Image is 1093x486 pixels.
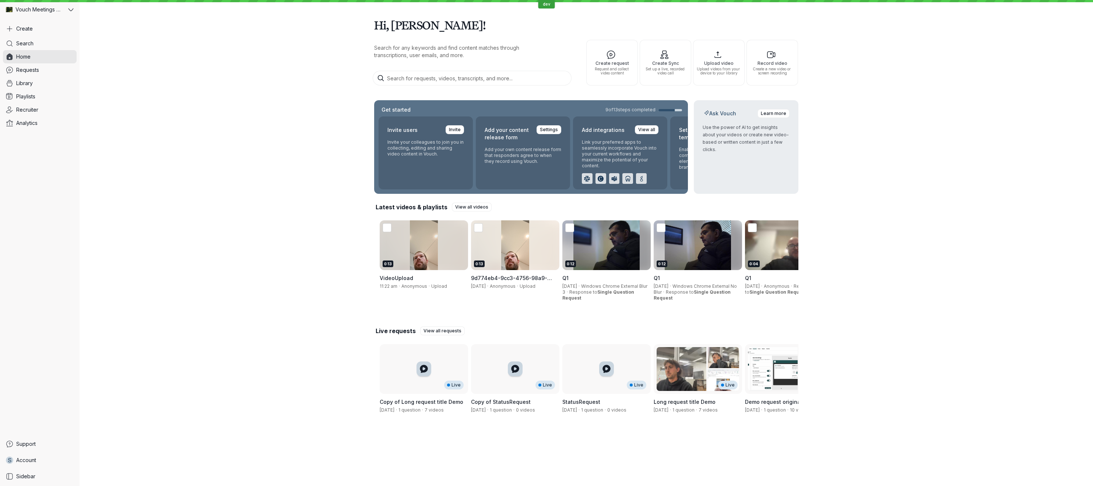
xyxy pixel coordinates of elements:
[764,407,786,413] span: 1 question
[485,125,532,142] h2: Add your content release form
[374,44,551,59] p: Search for any keywords and find content matches through transcriptions, user emails, and more.
[562,407,577,413] span: Created by Stephane
[750,67,795,75] span: Create a new video or screen recording
[640,40,691,85] button: Create SyncSet up a live, recorded video call
[760,407,764,413] span: ·
[562,283,647,295] span: Windows Chrome External Blur 3
[565,261,576,267] div: 0:12
[605,107,656,113] span: 9 of 13 steps completed
[703,110,738,117] h2: Ask Vouch
[565,289,569,295] span: ·
[668,283,672,289] span: ·
[8,457,12,464] span: S
[3,37,77,50] a: Search
[643,61,688,66] span: Create Sync
[746,40,798,85] button: Record videoCreate a new video or screen recording
[638,126,655,133] span: View all
[696,61,741,66] span: Upload video
[3,90,77,103] a: Playlists
[16,106,38,113] span: Recruiter
[373,71,572,85] input: Search for requests, videos, transcripts, and more...
[750,61,795,66] span: Record video
[654,289,731,301] span: Single Question Request
[745,283,760,289] span: [DATE]
[3,77,77,90] a: Library
[643,67,688,75] span: Set up a live, recorded video call
[16,457,36,464] span: Account
[520,283,535,289] span: Upload
[16,40,34,47] span: Search
[471,407,486,413] span: Created by Stephane
[654,289,731,301] span: Response to
[380,399,463,405] span: Copy of Long request title Demo
[662,289,666,295] span: ·
[761,110,786,117] span: Learn more
[537,125,561,134] a: Settings
[16,119,38,127] span: Analytics
[424,327,461,335] span: View all requests
[3,63,77,77] a: Requests
[16,66,39,74] span: Requests
[581,407,603,413] span: 1 question
[748,261,760,267] div: 0:04
[764,283,790,289] span: Anonymous
[758,109,790,118] a: Learn more
[3,22,77,35] button: Create
[380,283,397,289] span: 11:22 am
[512,407,516,413] span: ·
[394,407,398,413] span: ·
[3,50,77,63] a: Home
[471,275,559,282] h3: 9d774eb4-9cc3-4756-98a9-c05b9ad57268-1754006105349.webm
[449,126,461,133] span: Invite
[749,289,806,295] span: Single Question Request
[790,283,794,289] span: ·
[679,147,756,170] p: Enable your team to easily apply company branding & design elements to videos by setting up brand...
[420,326,465,335] a: View all requests
[16,25,33,32] span: Create
[790,407,811,413] span: 10 videos
[421,407,425,413] span: ·
[582,125,625,135] h2: Add integrations
[562,275,569,281] span: Q1
[654,283,737,295] span: Windows Chrome External No Blur
[6,6,13,13] img: Vouch Meetings Demo avatar
[562,289,634,301] span: Single Question Request
[540,126,558,133] span: Settings
[3,116,77,130] a: Analytics
[398,407,421,413] span: 1 question
[562,283,577,289] span: [DATE]
[3,3,77,16] button: Vouch Meetings Demo avatarVouch Meetings Demo
[605,107,682,113] a: 9of13steps completed
[486,283,490,289] span: ·
[380,275,413,281] span: VideoUpload
[397,283,401,289] span: ·
[490,283,516,289] span: Anonymous
[745,283,816,295] span: Response to
[376,327,416,335] h2: Live requests
[696,67,741,75] span: Upload videos from your device to your library
[577,283,581,289] span: ·
[387,125,418,135] h2: Invite users
[603,407,607,413] span: ·
[516,283,520,289] span: ·
[562,289,634,301] span: Response to
[431,283,447,289] span: Upload
[586,40,638,85] button: Create requestRequest and collect video content
[16,440,36,448] span: Support
[693,40,745,85] button: Upload videoUpload videos from your device to your library
[452,203,492,211] a: View all videos
[786,407,790,413] span: ·
[446,125,464,134] a: Invite
[703,124,790,153] p: Use the power of AI to get insights about your videos or create new video-based or written conten...
[374,15,798,35] h1: Hi, [PERSON_NAME]!
[427,283,431,289] span: ·
[16,53,31,60] span: Home
[490,407,512,413] span: 1 question
[380,106,412,113] h2: Get started
[745,275,751,281] span: Q1
[590,61,635,66] span: Create request
[425,407,444,413] span: 7 videos
[474,261,485,267] div: 0:13
[607,407,626,413] span: 0 videos
[679,125,728,142] h2: Set up branded templates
